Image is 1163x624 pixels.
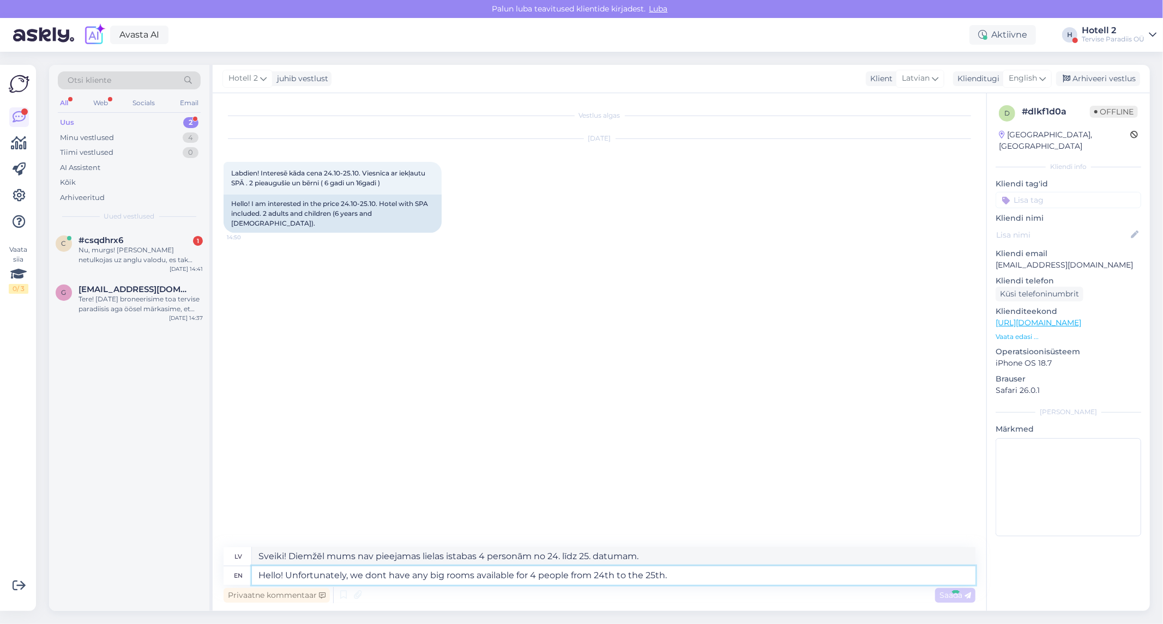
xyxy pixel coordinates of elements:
[231,169,427,187] span: Labdien! Interesē kāda cena 24.10-25.10. Viesnīca ar iekļautu SPĀ . 2 pieaugušie un bērni ( 6 gad...
[1082,35,1144,44] div: Tervise Paradiis OÜ
[969,25,1036,45] div: Aktiivne
[996,306,1141,317] p: Klienditeekond
[996,407,1141,417] div: [PERSON_NAME]
[169,314,203,322] div: [DATE] 14:37
[68,75,111,86] span: Otsi kliente
[996,192,1141,208] input: Lisa tag
[60,177,76,188] div: Kõik
[183,132,198,143] div: 4
[60,192,105,203] div: Arhiveeritud
[183,147,198,158] div: 0
[228,72,258,84] span: Hotell 2
[79,294,203,314] div: Tere! [DATE] broneerisime toa tervise paradiisis aga öösel märkasime, et meie broneeritd lai kahe...
[996,423,1141,435] p: Märkmed
[227,233,268,241] span: 14:50
[996,162,1141,172] div: Kliendi info
[902,72,930,84] span: Latvian
[79,245,203,265] div: Nu, murgs! [PERSON_NAME] netulkojas uz anglu valodu, es tak neko nesaprotu!
[83,23,106,46] img: explore-ai
[996,213,1141,224] p: Kliendi nimi
[996,373,1141,385] p: Brauser
[996,332,1141,342] p: Vaata edasi ...
[60,132,114,143] div: Minu vestlused
[866,73,893,84] div: Klient
[224,111,975,120] div: Vestlus algas
[79,284,192,294] span: gregorroop@gmail.com
[1009,72,1037,84] span: English
[996,259,1141,271] p: [EMAIL_ADDRESS][DOMAIN_NAME]
[224,195,442,233] div: Hello! I am interested in the price 24.10-25.10. Hotel with SPA included. 2 adults and children (...
[646,4,671,14] span: Luba
[996,287,1083,301] div: Küsi telefoninumbrit
[1004,109,1010,117] span: d
[60,147,113,158] div: Tiimi vestlused
[130,96,157,110] div: Socials
[62,288,67,296] span: g
[1082,26,1156,44] a: Hotell 2Tervise Paradiis OÜ
[170,265,203,273] div: [DATE] 14:41
[91,96,110,110] div: Web
[9,74,29,94] img: Askly Logo
[178,96,201,110] div: Email
[273,73,328,84] div: juhib vestlust
[79,235,123,245] span: #csqdhrx6
[1056,71,1140,86] div: Arhiveeri vestlus
[1082,26,1144,35] div: Hotell 2
[996,248,1141,259] p: Kliendi email
[9,245,28,294] div: Vaata siia
[996,275,1141,287] p: Kliendi telefon
[110,26,168,44] a: Avasta AI
[62,239,67,247] span: c
[953,73,999,84] div: Klienditugi
[58,96,70,110] div: All
[996,346,1141,358] p: Operatsioonisüsteem
[193,236,203,246] div: 1
[996,318,1081,328] a: [URL][DOMAIN_NAME]
[996,178,1141,190] p: Kliendi tag'id
[999,129,1130,152] div: [GEOGRAPHIC_DATA], [GEOGRAPHIC_DATA]
[60,117,74,128] div: Uus
[224,134,975,143] div: [DATE]
[1022,105,1090,118] div: # dlkf1d0a
[1062,27,1077,43] div: H
[60,162,100,173] div: AI Assistent
[996,358,1141,369] p: iPhone OS 18.7
[183,117,198,128] div: 2
[996,229,1129,241] input: Lisa nimi
[996,385,1141,396] p: Safari 26.0.1
[104,211,155,221] span: Uued vestlused
[9,284,28,294] div: 0 / 3
[1090,106,1138,118] span: Offline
